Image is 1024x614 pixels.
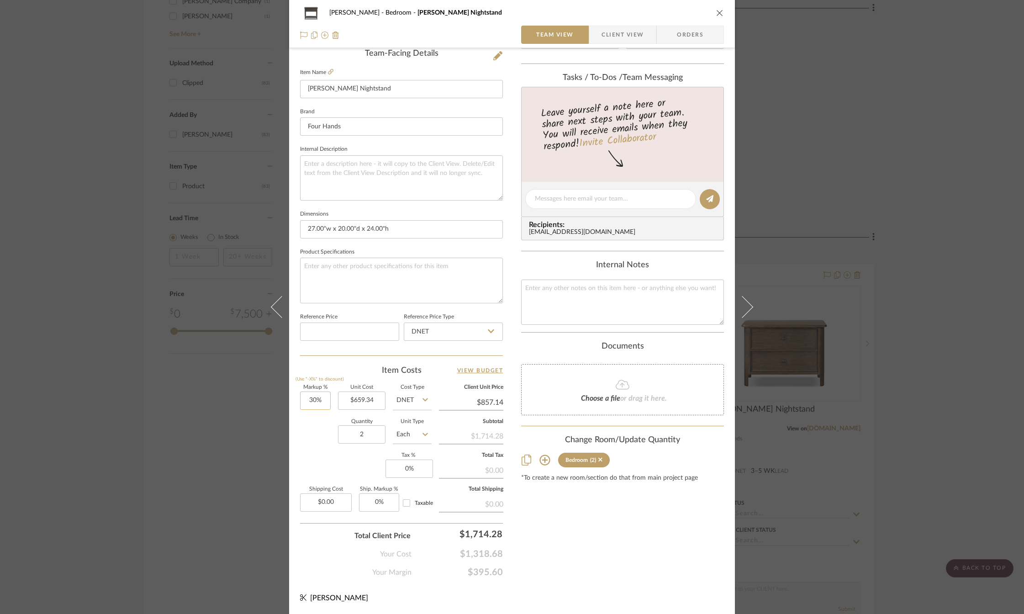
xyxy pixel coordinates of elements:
span: Client View [602,26,644,44]
span: Orders [667,26,713,44]
label: Shipping Cost [300,487,352,492]
span: [PERSON_NAME] [329,10,385,16]
label: Reference Price [300,315,338,319]
div: $0.00 [439,495,503,512]
span: Recipients: [529,221,720,229]
span: Your Margin [372,567,412,578]
a: View Budget [457,365,503,376]
div: Change Room/Update Quantity [521,435,724,445]
label: Product Specifications [300,250,354,254]
label: Total Tax [439,453,503,458]
div: $0.00 [439,461,503,478]
div: $1,714.28 [415,525,507,543]
label: Item Name [300,69,333,76]
div: Documents [521,342,724,352]
span: [PERSON_NAME] Nightstand [417,10,502,16]
div: *To create a new room/section do that from main project page [521,475,724,482]
div: team Messaging [521,73,724,83]
div: Bedroom [565,457,588,463]
button: close [716,9,724,17]
span: Tasks / To-Dos / [563,74,623,82]
label: Markup % [300,385,331,390]
span: $1,318.68 [412,549,503,560]
label: Client Unit Price [439,385,503,390]
div: (2) [590,457,596,463]
span: Total Client Price [354,530,411,541]
img: Remove from project [332,32,339,39]
label: Subtotal [439,419,503,424]
label: Brand [300,110,315,114]
label: Internal Description [300,147,348,152]
a: Invite Collaborator [579,129,657,152]
label: Total Shipping [439,487,503,492]
span: Choose a file [581,395,620,402]
input: Enter Brand [300,117,503,136]
label: Tax % [385,453,432,458]
span: Team View [536,26,574,44]
div: Internal Notes [521,260,724,270]
label: Dimensions [300,212,328,217]
label: Quantity [338,419,385,424]
span: or drag it here. [620,395,667,402]
span: $395.60 [412,567,503,578]
label: Ship. Markup % [359,487,399,492]
div: $1,714.28 [439,427,503,444]
label: Cost Type [393,385,432,390]
label: Reference Price Type [404,315,454,319]
span: Your Cost [380,549,412,560]
span: Taxable [415,500,433,506]
label: Unit Type [393,419,432,424]
input: Enter the dimensions of this item [300,220,503,238]
input: Enter Item Name [300,80,503,98]
div: Item Costs [300,365,503,376]
span: [PERSON_NAME] [310,594,368,602]
img: ebb5ebc7-585a-4d5e-8857-226aa7a22b63_48x40.jpg [300,4,322,22]
div: Leave yourself a note here or share next steps with your team. You will receive emails when they ... [520,93,725,154]
div: [EMAIL_ADDRESS][DOMAIN_NAME] [529,229,720,236]
label: Unit Cost [338,385,385,390]
div: Team-Facing Details [300,49,503,59]
span: Bedroom [385,10,417,16]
